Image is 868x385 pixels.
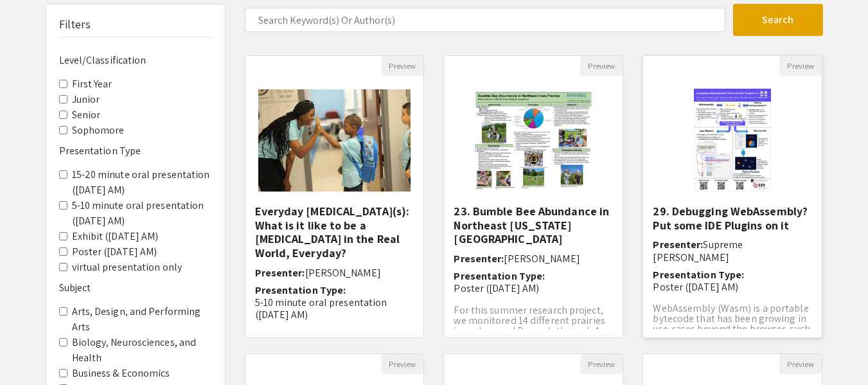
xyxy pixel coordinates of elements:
[653,238,743,264] span: Supreme [PERSON_NAME]
[653,281,812,293] p: Poster ([DATE] AM)
[72,366,170,381] label: Business & Economics
[459,76,608,204] img: <p>23. Bumble Bee Abundance in Northeast Iowa Prairies</p>
[381,56,423,76] button: Preview
[72,335,212,366] label: Biology, Neurosciences, and Health
[59,54,212,66] h6: Level/Classification
[504,252,580,265] span: [PERSON_NAME]
[72,167,212,198] label: 15-20 minute oral presentation ([DATE] AM)
[72,107,101,123] label: Senior
[59,282,212,294] h6: Subject
[733,4,823,36] button: Search
[245,76,424,204] img: <p><span style="background-color: transparent; color: rgb(0, 0, 0);">Everyday Psychologist(s): Wh...
[72,304,212,335] label: Arts, Design, and Performing Arts
[255,296,414,321] p: 5-10 minute oral presentation ([DATE] AM)
[443,55,623,338] div: Open Presentation <p>23. Bumble Bee Abundance in Northeast Iowa Prairies</p>
[72,229,159,244] label: Exhibit ([DATE] AM)
[305,266,381,280] span: [PERSON_NAME]
[454,269,545,283] span: Presentation Type:
[10,327,55,375] iframe: Chat
[72,260,182,275] label: virtual presentation only
[454,204,613,246] h5: 23. Bumble Bee Abundance in Northeast [US_STATE][GEOGRAPHIC_DATA]
[454,305,613,346] p: For this summer research project, we monitored 14 different prairies in and around Decorah throug...
[454,282,613,294] p: Poster ([DATE] AM)
[381,354,423,374] button: Preview
[642,55,822,338] div: Open Presentation <p>29. Debugging WebAssembly? Put some IDE Plugins on it</p>
[59,145,212,157] h6: Presentation Type
[580,56,623,76] button: Preview
[653,204,812,232] h5: 29. Debugging WebAssembly? Put some IDE Plugins on it
[653,268,744,282] span: Presentation Type:
[72,76,112,92] label: First Year
[255,204,414,260] h5: Everyday [MEDICAL_DATA](s): What is it like to be a [MEDICAL_DATA] in the Real World, Everyday?
[245,8,725,32] input: Search Keyword(s) Or Author(s)
[454,253,613,265] h6: Presenter:
[59,17,91,31] h5: Filters
[779,354,822,374] button: Preview
[681,76,784,204] img: <p>29. Debugging WebAssembly? Put some IDE Plugins on it</p>
[653,238,812,263] h6: Presenter:
[245,55,425,338] div: Open Presentation <p><span style="background-color: transparent; color: rgb(0, 0, 0);">Everyday P...
[580,354,623,374] button: Preview
[72,244,157,260] label: Poster ([DATE] AM)
[255,267,414,279] h6: Presenter:
[779,56,822,76] button: Preview
[72,123,125,138] label: Sophomore
[653,303,812,345] p: WebAssembly (Wasm) is a portable bytecode that has been growing in use-cases beyond the browser, ...
[72,92,100,107] label: Junior
[72,198,212,229] label: 5-10 minute oral presentation ([DATE] AM)
[255,283,346,297] span: Presentation Type:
